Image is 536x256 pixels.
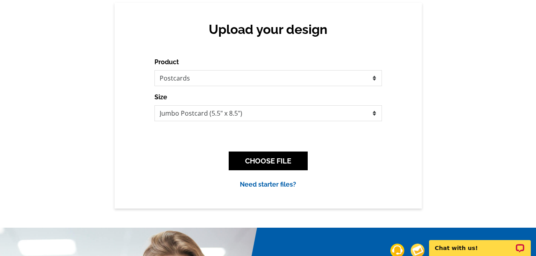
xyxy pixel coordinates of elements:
h2: Upload your design [162,22,374,37]
label: Size [154,93,167,102]
label: Product [154,57,179,67]
a: Need starter files? [240,181,296,188]
button: CHOOSE FILE [229,152,308,170]
iframe: LiveChat chat widget [424,231,536,256]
